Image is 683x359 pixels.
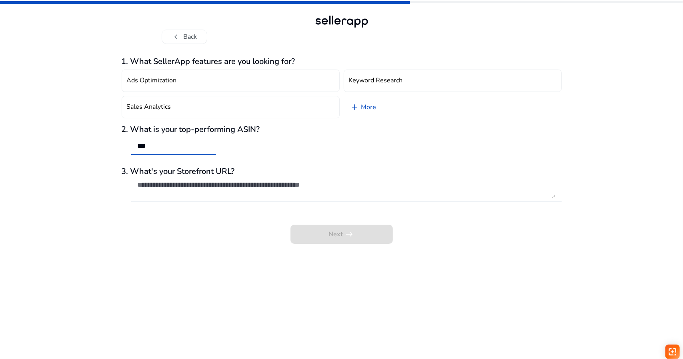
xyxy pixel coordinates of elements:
h4: Sales Analytics [127,103,171,111]
h3: 1. What SellerApp features are you looking for? [122,57,562,66]
span: add [350,102,360,112]
button: Ads Optimization [122,70,340,92]
h4: Keyword Research [349,77,403,84]
button: Sales Analytics [122,96,340,118]
h3: 2. What is your top-performing ASIN? [122,125,562,134]
h3: 3. What's your Storefront URL? [122,167,562,176]
button: Keyword Research [344,70,562,92]
a: More [344,96,383,118]
h4: Ads Optimization [127,77,177,84]
span: chevron_left [172,32,181,42]
button: chevron_leftBack [162,30,207,44]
